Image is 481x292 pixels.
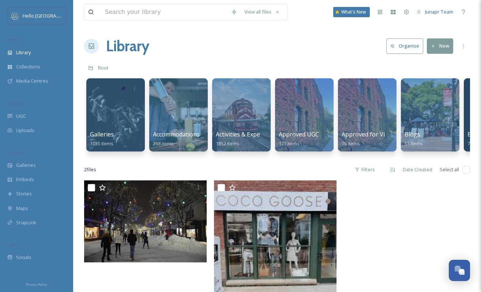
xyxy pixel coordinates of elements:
span: Accommodations [153,130,200,138]
img: ChurchStMarketplace_HolidayShopping_PhotoByCarolineQuick_CourtesyofHelloBurlington-2100x1400-79a0... [84,180,207,262]
span: SnapLink [16,219,36,226]
span: UGC [16,113,26,120]
span: Select all [440,166,459,173]
img: images.png [12,12,19,19]
a: Galleries1035 items [90,131,114,147]
button: New [427,38,453,53]
span: Approved for Visitor Guide [342,130,415,138]
a: Accommodations268 items [153,131,200,147]
button: Organise [386,38,423,53]
a: Approved UGC173 items [279,131,319,147]
span: Root [98,64,109,71]
a: Blogs53 items [405,131,423,147]
span: Media Centres [16,78,48,85]
a: View all files [241,5,283,19]
span: 1852 items [216,140,239,147]
a: Privacy Policy [26,280,47,288]
span: 2 file s [84,166,96,173]
span: 1035 items [90,140,113,147]
input: Search your library [101,4,228,20]
span: Approved UGC [279,130,319,138]
span: Junapr Team [425,8,453,15]
span: Privacy Policy [26,282,47,287]
span: 268 items [153,140,174,147]
button: Open Chat [449,260,470,281]
span: Maps [16,205,28,212]
div: Filters [351,162,379,177]
a: Activities & Experiences1852 items [216,131,280,147]
span: WIDGETS [7,150,24,156]
span: Library [16,49,31,56]
span: Uploads [16,127,34,134]
span: Stories [16,190,32,197]
span: Socials [16,254,31,261]
div: Date Created [399,162,436,177]
span: 76 items [342,140,360,147]
span: 53 items [405,140,423,147]
span: Activities & Experiences [216,130,280,138]
span: Embeds [16,176,34,183]
a: Junapr Team [413,5,457,19]
span: SOCIALS [7,243,22,248]
a: Approved for Visitor Guide76 items [342,131,415,147]
span: 173 items [279,140,300,147]
span: Collections [16,63,40,70]
a: Library [106,35,149,57]
a: What's New [333,7,370,17]
span: Blogs [405,130,420,138]
span: Galleries [16,162,36,169]
a: Root [98,63,109,72]
span: Hello [GEOGRAPHIC_DATA] [23,12,82,19]
span: Galleries [90,130,114,138]
span: MEDIA [7,38,20,43]
span: COLLECT [7,101,23,107]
